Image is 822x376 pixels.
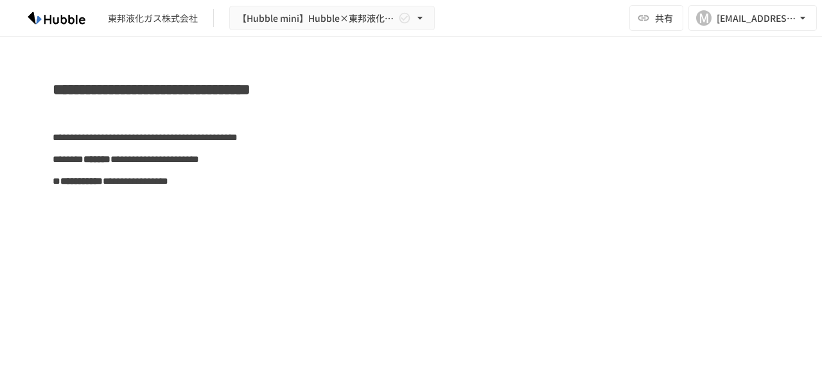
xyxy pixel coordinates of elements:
[229,6,435,31] button: 【Hubble mini】Hubble×東邦液化ガス株式会社 オンボーディングプロジェクト
[238,10,396,26] span: 【Hubble mini】Hubble×東邦液化ガス株式会社 オンボーディングプロジェクト
[108,12,198,25] div: 東邦液化ガス株式会社
[629,5,683,31] button: 共有
[717,10,796,26] div: [EMAIL_ADDRESS][DOMAIN_NAME]
[15,8,98,28] img: HzDRNkGCf7KYO4GfwKnzITak6oVsp5RHeZBEM1dQFiQ
[688,5,817,31] button: M[EMAIL_ADDRESS][DOMAIN_NAME]
[696,10,712,26] div: M
[655,11,673,25] span: 共有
